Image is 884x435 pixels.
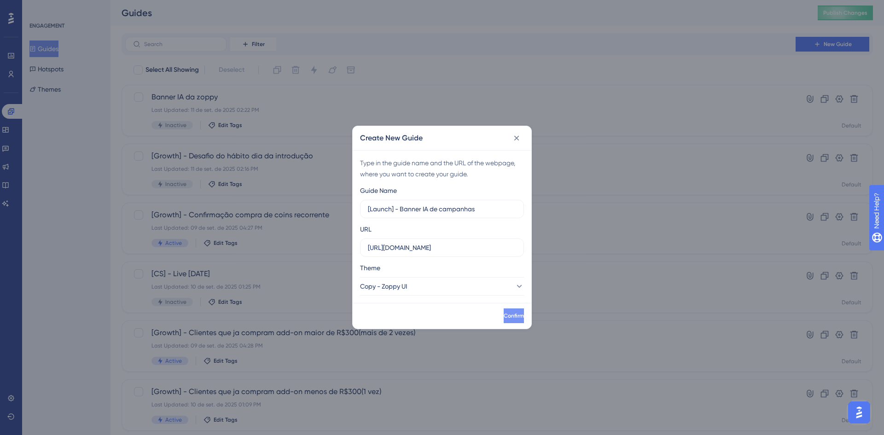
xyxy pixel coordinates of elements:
[360,133,423,144] h2: Create New Guide
[360,185,397,196] div: Guide Name
[368,243,516,253] input: https://www.example.com
[22,2,58,13] span: Need Help?
[360,262,380,273] span: Theme
[504,312,524,319] span: Confirm
[360,281,407,292] span: Copy - Zoppy UI
[368,204,516,214] input: How to Create
[360,224,372,235] div: URL
[845,399,873,426] iframe: UserGuiding AI Assistant Launcher
[360,157,524,180] div: Type in the guide name and the URL of the webpage, where you want to create your guide.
